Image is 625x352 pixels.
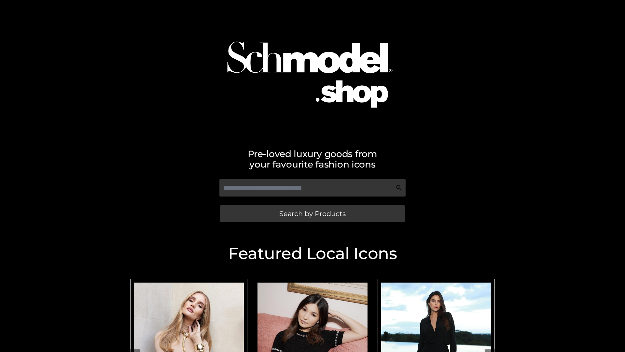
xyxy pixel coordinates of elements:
span: Search by Products [279,210,346,217]
h2: Pre-loved luxury goods from your favourite fashion icons [127,149,498,169]
a: Search by Products [220,205,405,222]
img: Search Icon [396,184,402,191]
h2: Featured Local Icons​ [127,245,498,262]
